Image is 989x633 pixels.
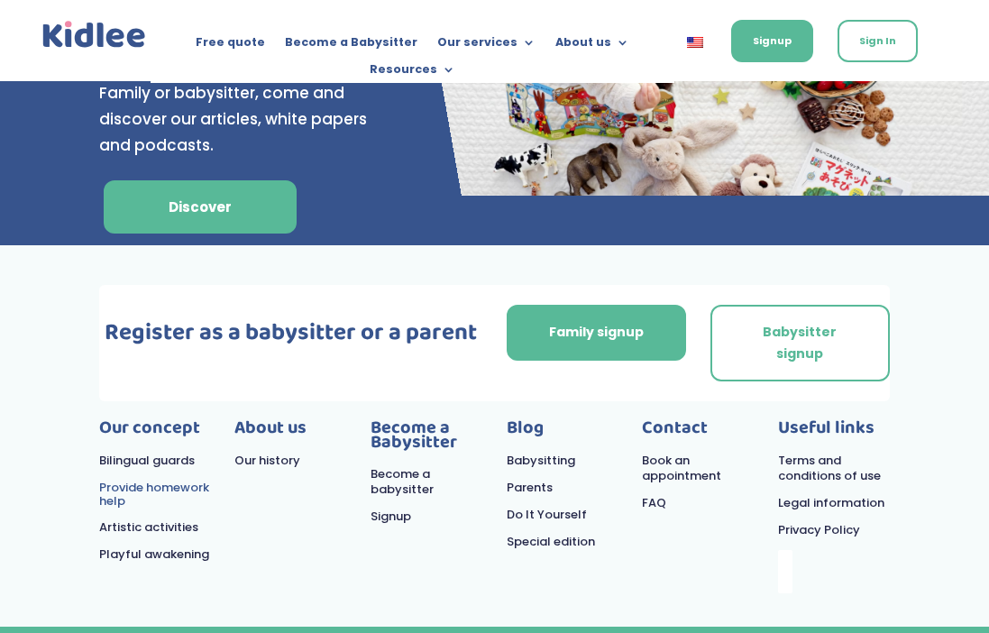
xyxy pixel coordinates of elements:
[437,36,536,56] a: Our services
[99,321,483,353] h3: Register as a babysitter or a parent
[371,465,434,498] a: Become a babysitter
[40,18,149,51] img: logo_kidlee_blue
[507,305,686,361] a: Family signup
[99,481,211,520] p: Provide homework help
[371,421,482,467] p: Become a Babysitter
[234,421,346,454] p: About us
[710,305,891,382] a: Babysitter signup
[778,494,884,511] a: Legal information
[40,18,149,51] a: Kidlee Logo
[507,533,595,550] a: Special edition
[507,421,618,454] p: Blog
[507,506,587,523] a: Do It Yourself
[196,36,265,56] a: Free quote
[99,546,209,563] a: Playful awakening
[99,452,195,469] a: Bilingual guards
[99,518,198,536] a: Artistic activities
[642,452,721,484] a: Book an appointment
[370,63,455,83] a: Resources
[104,180,297,234] a: Discover
[507,452,575,469] a: Babysitting
[731,20,813,62] a: Signup
[507,479,553,496] a: Parents
[838,20,918,62] a: Sign In
[371,508,411,525] a: Signup
[642,494,666,511] a: FAQ
[99,421,211,454] p: Our concept
[234,452,300,469] a: Our history
[778,452,881,484] a: Terms and conditions of use
[555,36,629,56] a: About us
[778,421,890,454] p: Useful links
[687,37,703,48] img: English
[285,36,417,56] a: Become a Babysitter
[642,421,754,454] p: Contact
[778,521,860,538] a: Privacy Policy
